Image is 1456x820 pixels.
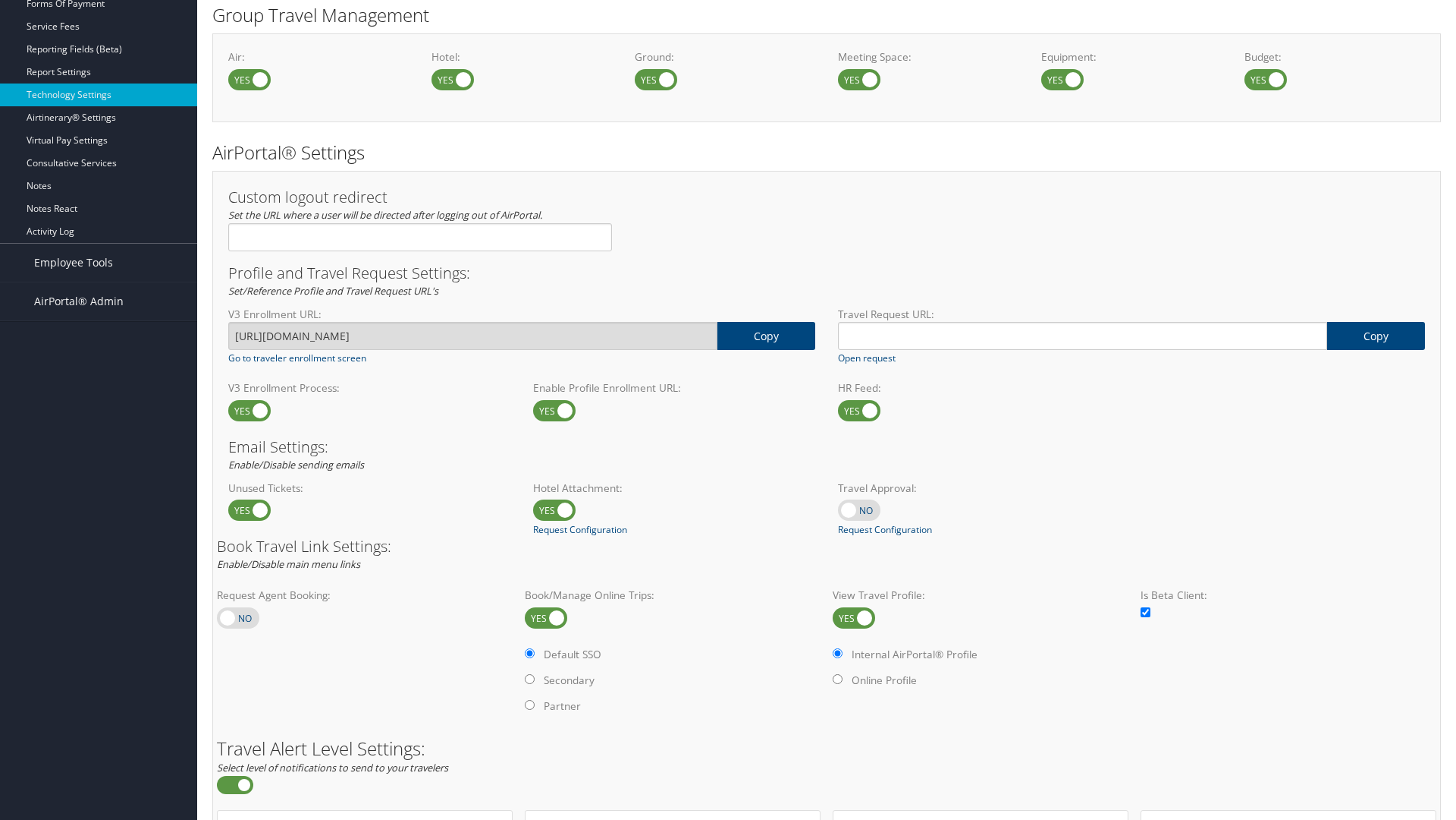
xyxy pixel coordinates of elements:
h3: Profile and Travel Request Settings: [228,266,1425,281]
em: Enable/Disable main menu links [217,557,360,571]
label: Default SSO [544,647,601,662]
label: Book/Manage Online Trips: [525,588,821,603]
label: View Travel Profile: [833,588,1128,603]
label: Request Agent Booking: [217,588,513,603]
label: Enable Profile Enrollment URL: [533,380,815,396]
h3: Email Settings: [228,440,1425,455]
h3: Book Travel Link Settings: [217,539,1436,554]
em: Set/Reference Profile and Travel Request URL's [228,284,438,298]
label: Hotel Attachment: [533,481,815,496]
a: Go to traveler enrollment screen [228,352,366,365]
em: Set the URL where a user will be directed after logging out of AirPortal. [228,208,542,222]
label: Travel Request URL: [838,307,1425,322]
h2: AirPortal® Settings [212,140,1441,166]
label: HR Feed: [838,380,1120,396]
label: Internal AirPortal® Profile [852,647,977,662]
h2: Travel Alert Level Settings: [217,740,1436,758]
a: Open request [838,352,896,365]
h2: Group Travel Management [212,2,1441,28]
em: Select level of notifications to send to your travelers [217,761,448,774]
label: Secondary [544,673,595,688]
label: Meeting Space: [838,49,1018,65]
label: Budget: [1244,49,1425,65]
label: V3 Enrollment URL: [228,307,815,322]
span: AirPortal® Admin [34,282,124,320]
em: Enable/Disable sending emails [228,458,364,471]
label: Partner [544,699,581,714]
label: Air: [228,49,409,65]
label: Travel Approval: [838,481,1120,496]
label: Hotel: [431,49,612,65]
a: copy [717,322,815,350]
label: V3 Enrollment Process: [228,380,510,396]
label: Ground: [635,49,815,65]
a: Request Configuration [838,523,932,537]
label: Unused Tickets: [228,481,510,496]
a: Request Configuration [533,523,627,537]
label: Online Profile [852,673,917,688]
a: copy [1327,322,1425,350]
span: Employee Tools [34,244,113,282]
label: Equipment: [1041,49,1222,65]
h3: Custom logout redirect [228,190,612,205]
label: Is Beta Client: [1141,588,1436,603]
